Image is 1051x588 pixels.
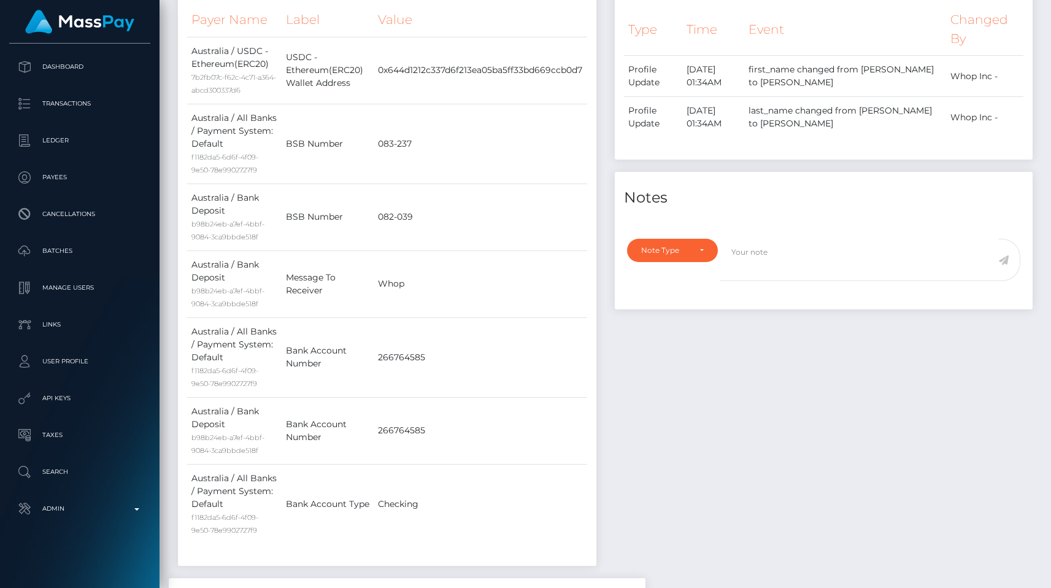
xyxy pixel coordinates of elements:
td: Whop Inc - [946,56,1023,97]
h4: Notes [624,187,1024,209]
td: Australia / USDC - Ethereum(ERC20) [187,37,282,104]
a: Cancellations [9,199,150,230]
p: Transactions [14,95,145,113]
th: Payer Name [187,3,282,37]
p: Manage Users [14,279,145,297]
p: User Profile [14,352,145,371]
p: Admin [14,500,145,518]
small: f1182da5-6d6f-4f09-9e50-78e9902727f9 [191,153,258,174]
a: Manage Users [9,273,150,303]
a: User Profile [9,346,150,377]
td: USDC - Ethereum(ERC20) Wallet Address [282,37,374,104]
td: BSB Number [282,184,374,250]
td: 266764585 [374,397,587,464]
a: Dashboard [9,52,150,82]
td: Bank Account Number [282,397,374,464]
a: Ledger [9,125,150,156]
p: Payees [14,168,145,187]
td: Australia / All Banks / Payment System: Default [187,464,282,544]
p: Dashboard [14,58,145,76]
td: Australia / Bank Deposit [187,250,282,317]
p: API Keys [14,389,145,408]
a: API Keys [9,383,150,414]
th: Value [374,3,587,37]
div: Note Type [641,246,690,255]
th: Changed By [946,3,1023,55]
p: Taxes [14,426,145,444]
p: Cancellations [14,205,145,223]
small: 7b2fb07c-f62c-4c71-a364-abcd300337d6 [191,73,276,95]
p: Batches [14,242,145,260]
td: 082-039 [374,184,587,250]
td: first_name changed from [PERSON_NAME] to [PERSON_NAME] [744,56,946,97]
td: Whop Inc - [946,97,1023,138]
small: b98b24eb-a7ef-4bbf-9084-3ca9bbde518f [191,220,264,241]
td: Message To Receiver [282,250,374,317]
td: Checking [374,464,587,544]
td: Bank Account Type [282,464,374,544]
th: Event [744,3,946,55]
a: Links [9,309,150,340]
th: Type [624,3,682,55]
td: 083-237 [374,104,587,184]
td: Australia / Bank Deposit [187,397,282,464]
a: Batches [9,236,150,266]
td: 0x644d1212c337d6f213ea05ba5ff33bd669ccb0d7 [374,37,587,104]
td: Whop [374,250,587,317]
td: Bank Account Number [282,317,374,397]
td: Australia / Bank Deposit [187,184,282,250]
p: Links [14,315,145,334]
a: Transactions [9,88,150,119]
td: last_name changed from [PERSON_NAME] to [PERSON_NAME] [744,97,946,138]
button: Note Type [627,239,718,262]
td: Profile Update [624,56,682,97]
small: f1182da5-6d6f-4f09-9e50-78e9902727f9 [191,366,258,388]
a: Admin [9,493,150,524]
a: Payees [9,162,150,193]
td: 266764585 [374,317,587,397]
td: BSB Number [282,104,374,184]
td: Australia / All Banks / Payment System: Default [187,317,282,397]
td: Australia / All Banks / Payment System: Default [187,104,282,184]
th: Time [682,3,745,55]
img: MassPay Logo [25,10,134,34]
p: Ledger [14,131,145,150]
p: Search [14,463,145,481]
th: Label [282,3,374,37]
td: [DATE] 01:34AM [682,97,745,138]
small: b98b24eb-a7ef-4bbf-9084-3ca9bbde518f [191,433,264,455]
td: Profile Update [624,97,682,138]
a: Search [9,457,150,487]
small: b98b24eb-a7ef-4bbf-9084-3ca9bbde518f [191,287,264,308]
td: [DATE] 01:34AM [682,56,745,97]
small: f1182da5-6d6f-4f09-9e50-78e9902727f9 [191,513,258,535]
a: Taxes [9,420,150,451]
